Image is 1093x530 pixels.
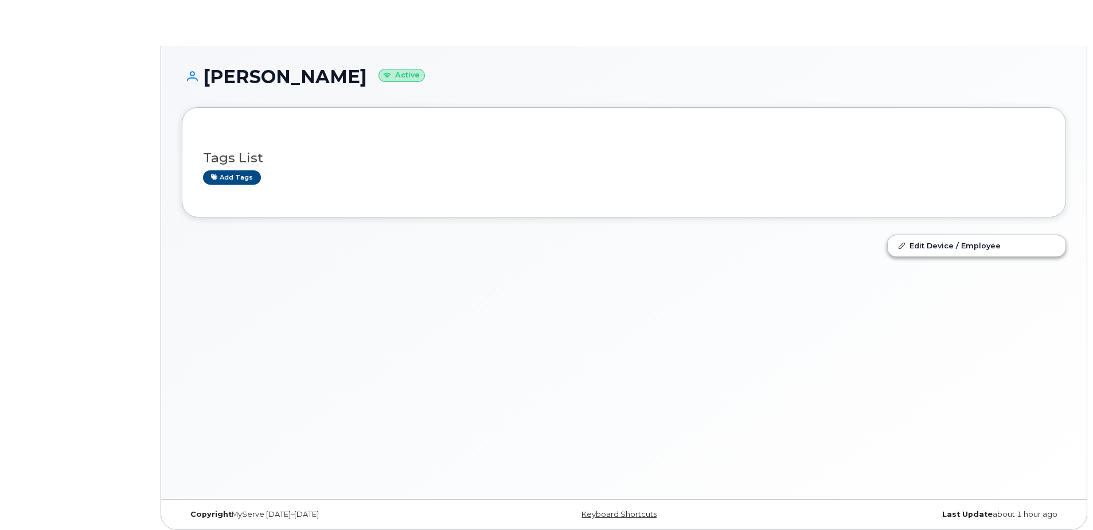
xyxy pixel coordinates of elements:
h3: Tags List [203,151,1045,165]
a: Add tags [203,170,261,185]
strong: Last Update [942,510,993,519]
strong: Copyright [190,510,232,519]
div: about 1 hour ago [771,510,1066,519]
h1: [PERSON_NAME] [182,67,1066,87]
a: Edit Device / Employee [888,235,1065,256]
small: Active [378,69,425,82]
div: MyServe [DATE]–[DATE] [182,510,477,519]
a: Keyboard Shortcuts [581,510,657,519]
